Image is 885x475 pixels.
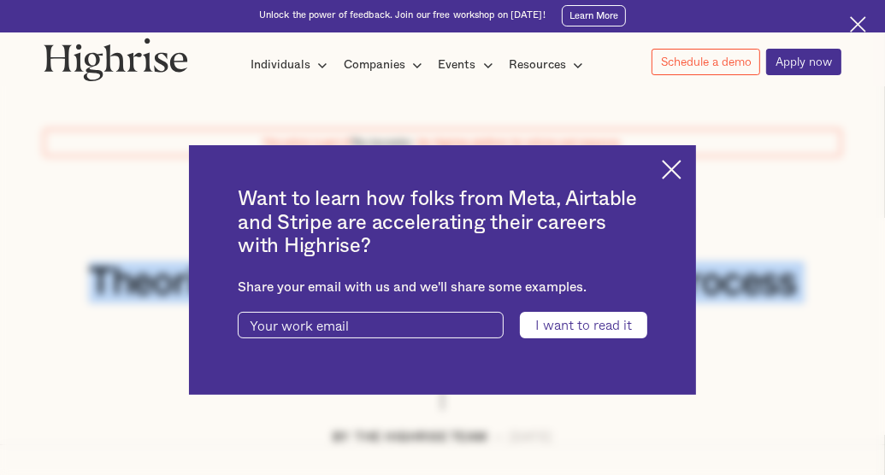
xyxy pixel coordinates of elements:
[344,55,405,75] div: Companies
[509,55,588,75] div: Resources
[520,312,646,338] input: I want to read it
[509,55,566,75] div: Resources
[238,312,647,338] form: current-ascender-blog-article-modal-form
[44,38,187,81] img: Highrise logo
[238,279,647,296] div: Share your email with us and we'll share some examples.
[439,55,499,75] div: Events
[259,9,546,22] div: Unlock the power of feedback. Join our free workshop on [DATE]!
[344,55,428,75] div: Companies
[238,188,647,258] h2: Want to learn how folks from Meta, Airtable and Stripe are accelerating their careers with Highrise?
[562,5,626,26] a: Learn More
[766,49,841,76] a: Apply now
[662,160,681,179] img: Cross icon
[251,55,333,75] div: Individuals
[652,49,761,75] a: Schedule a demo
[238,312,504,338] input: Your work email
[850,16,866,32] img: Cross icon
[251,55,310,75] div: Individuals
[439,55,476,75] div: Events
